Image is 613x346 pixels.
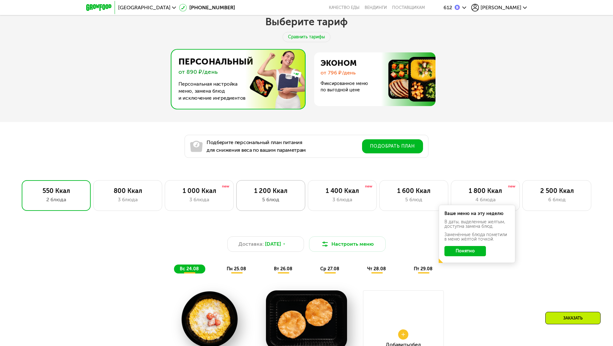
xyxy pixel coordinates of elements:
[444,246,486,256] button: Понятно
[283,32,330,42] div: Сравнить тарифы
[171,196,227,204] div: 3 блюда
[444,220,510,229] div: В даты, выделенные желтым, доступна замена блюд.
[414,266,433,272] span: пт 29.08
[481,5,521,10] span: [PERSON_NAME]
[227,266,246,272] span: пн 25.08
[329,5,359,10] a: Качество еды
[362,139,423,153] button: Подобрать план
[320,266,339,272] span: ср 27.08
[171,187,227,195] div: 1 000 Ккал
[100,196,155,204] div: 3 блюда
[386,187,442,195] div: 1 600 Ккал
[314,196,370,204] div: 3 блюда
[458,196,513,204] div: 4 блюда
[207,139,306,154] p: Подберите персональный план питания для снижения веса по вашим параметрам
[265,15,348,28] h2: Выберите тариф
[28,187,84,195] div: 550 Ккал
[458,187,513,195] div: 1 800 Ккал
[545,312,601,324] div: Заказать
[243,187,299,195] div: 1 200 Ккал
[365,5,387,10] a: Вендинги
[444,233,510,242] div: Заменённые блюда пометили в меню жёлтой точкой.
[392,5,425,10] div: поставщикам
[28,196,84,204] div: 2 блюда
[314,187,370,195] div: 1 400 Ккал
[118,5,170,10] span: [GEOGRAPHIC_DATA]
[265,240,281,248] span: [DATE]
[367,266,386,272] span: чт 28.08
[386,196,442,204] div: 5 блюд
[443,5,452,10] div: 612
[274,266,292,272] span: вт 26.08
[180,266,199,272] span: вс 24.08
[529,196,585,204] div: 6 блюд
[100,187,155,195] div: 800 Ккал
[243,196,299,204] div: 5 блюд
[238,240,264,248] span: Доставка:
[444,211,510,216] div: Ваше меню на эту неделю
[309,236,386,252] button: Настроить меню
[179,4,235,12] a: [PHONE_NUMBER]
[529,187,585,195] div: 2 500 Ккал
